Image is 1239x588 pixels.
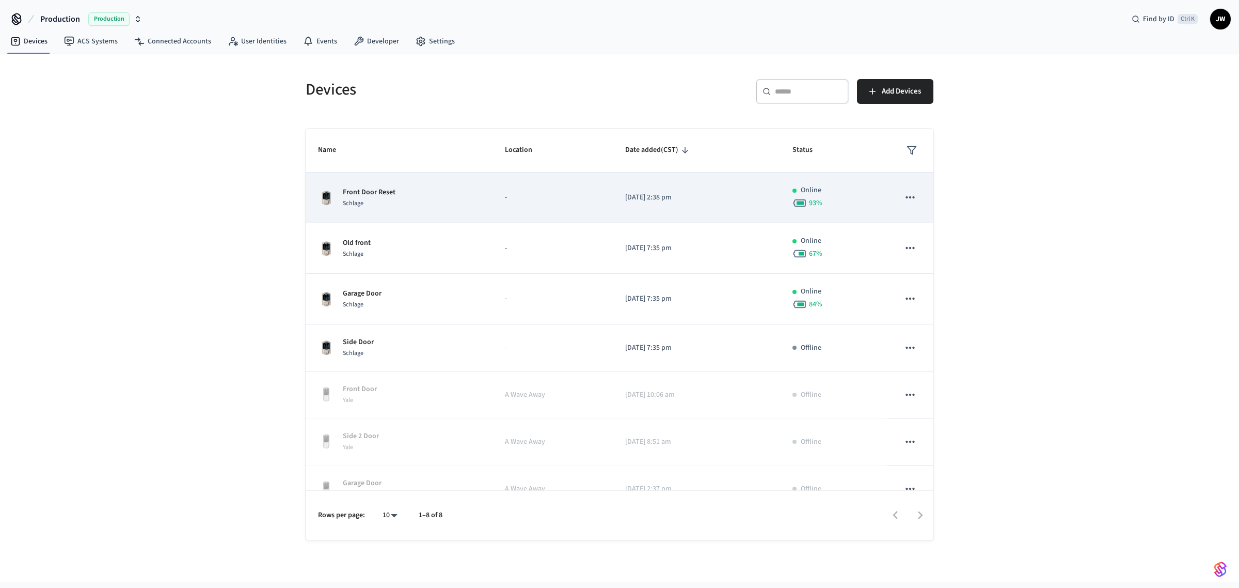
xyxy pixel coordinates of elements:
[318,240,335,257] img: Schlage Sense Smart Deadbolt with Camelot Trim, Front
[343,238,371,249] p: Old front
[1211,10,1230,28] span: JW
[343,349,363,358] span: Schlage
[801,484,821,494] p: Offline
[625,390,768,400] p: [DATE] 10:06 am
[1214,561,1227,578] img: SeamLogoGradient.69752ec5.svg
[505,192,600,203] p: -
[809,249,822,259] span: 67 %
[343,187,395,198] p: Front Door Reset
[318,190,335,206] img: Schlage Sense Smart Deadbolt with Camelot Trim, Front
[343,396,353,405] span: Yale
[318,142,350,158] span: Name
[295,32,345,51] a: Events
[318,339,335,356] img: Schlage Sense Smart Deadbolt with Camelot Trim, Front
[625,192,768,203] p: [DATE] 2:38 pm
[318,510,365,521] p: Rows per page:
[343,431,379,442] p: Side 2 Door
[56,32,126,51] a: ACS Systems
[801,286,821,297] p: Online
[801,236,821,246] p: Online
[625,293,768,304] p: [DATE] 7:35 pm
[801,185,821,196] p: Online
[343,288,382,299] p: Garage Door
[625,243,768,254] p: [DATE] 7:35 pm
[407,32,463,51] a: Settings
[625,484,768,494] p: [DATE] 2:37 pm
[343,384,377,395] p: Front Door
[625,437,768,447] p: [DATE] 8:51 am
[40,13,80,25] span: Production
[625,343,768,353] p: [DATE] 7:35 pm
[505,390,600,400] p: A Wave Away
[343,443,353,452] span: Yale
[219,32,295,51] a: User Identities
[1178,14,1198,24] span: Ctrl K
[505,243,600,254] p: -
[126,32,219,51] a: Connected Accounts
[801,390,821,400] p: Offline
[801,437,821,447] p: Offline
[343,478,382,489] p: Garage Door
[377,508,402,523] div: 10
[306,79,613,100] h5: Devices
[318,481,335,497] img: Yale Assure Touchscreen Wifi Smart Lock, Satin Nickel, Front
[801,343,821,353] p: Offline
[505,484,600,494] p: A Wave Away
[505,142,546,158] span: Location
[505,293,600,304] p: -
[318,434,335,450] img: Yale Assure Touchscreen Wifi Smart Lock, Satin Nickel, Front
[2,32,56,51] a: Devices
[882,85,921,98] span: Add Devices
[343,337,374,348] p: Side Door
[809,198,822,208] span: 93 %
[1123,10,1206,28] div: Find by IDCtrl K
[505,437,600,447] p: A Wave Away
[792,142,826,158] span: Status
[306,129,933,560] table: sticky table
[345,32,407,51] a: Developer
[857,79,933,104] button: Add Devices
[419,510,442,521] p: 1–8 of 8
[625,142,692,158] span: Date added(CST)
[1143,14,1174,24] span: Find by ID
[343,300,363,309] span: Schlage
[1210,9,1231,29] button: JW
[318,386,335,403] img: Yale Assure Touchscreen Wifi Smart Lock, Satin Nickel, Front
[505,343,600,353] p: -
[809,299,822,310] span: 84 %
[343,250,363,258] span: Schlage
[318,291,335,307] img: Schlage Sense Smart Deadbolt with Camelot Trim, Front
[88,12,130,26] span: Production
[343,199,363,208] span: Schlage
